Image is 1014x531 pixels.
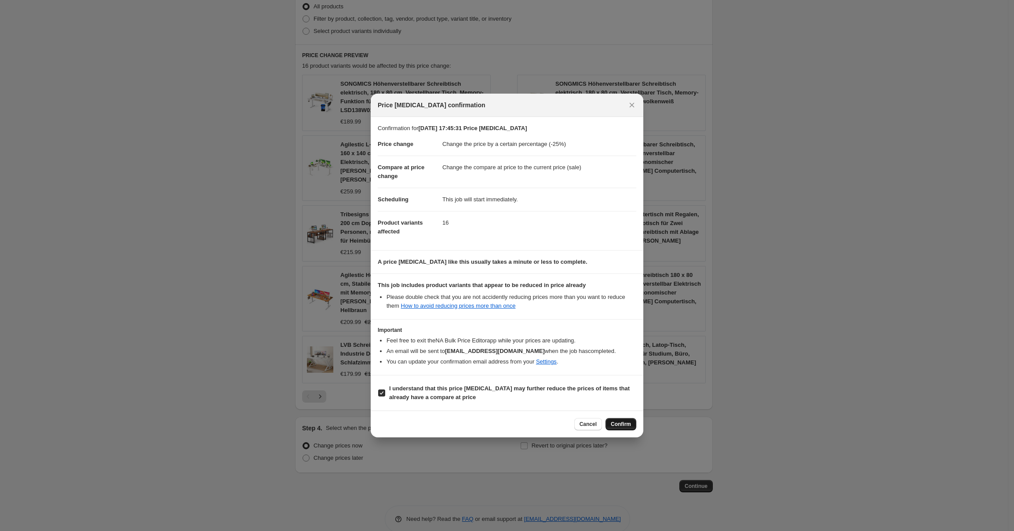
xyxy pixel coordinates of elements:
[387,293,636,310] li: Please double check that you are not accidently reducing prices more than you want to reduce them
[378,258,587,265] b: A price [MEDICAL_DATA] like this usually takes a minute or less to complete.
[626,99,638,111] button: Close
[378,141,413,147] span: Price change
[574,418,602,430] button: Cancel
[442,133,636,156] dd: Change the price by a certain percentage (-25%)
[536,358,557,365] a: Settings
[580,421,597,428] span: Cancel
[378,101,485,109] span: Price [MEDICAL_DATA] confirmation
[387,347,636,356] li: An email will be sent to when the job has completed .
[378,164,424,179] span: Compare at price change
[378,327,636,334] h3: Important
[378,219,423,235] span: Product variants affected
[387,336,636,345] li: Feel free to exit the NA Bulk Price Editor app while your prices are updating.
[442,211,636,234] dd: 16
[389,385,630,400] b: I understand that this price [MEDICAL_DATA] may further reduce the prices of items that already h...
[418,125,527,131] b: [DATE] 17:45:31 Price [MEDICAL_DATA]
[387,357,636,366] li: You can update your confirmation email address from your .
[445,348,545,354] b: [EMAIL_ADDRESS][DOMAIN_NAME]
[442,156,636,179] dd: Change the compare at price to the current price (sale)
[378,124,636,133] p: Confirmation for
[442,188,636,211] dd: This job will start immediately.
[378,282,586,288] b: This job includes product variants that appear to be reduced in price already
[605,418,636,430] button: Confirm
[378,196,409,203] span: Scheduling
[611,421,631,428] span: Confirm
[401,302,516,309] a: How to avoid reducing prices more than once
